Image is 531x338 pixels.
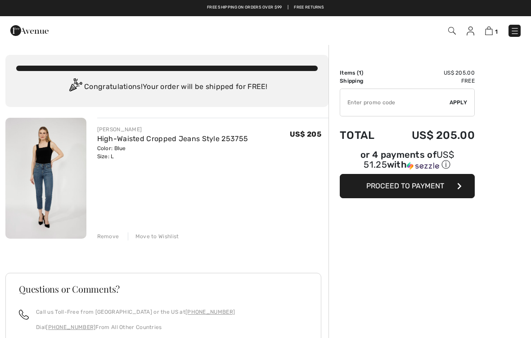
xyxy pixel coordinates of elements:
[485,25,498,36] a: 1
[366,182,444,190] span: Proceed to Payment
[290,130,321,138] span: US$ 205
[359,70,361,76] span: 1
[407,162,439,170] img: Sezzle
[388,77,475,85] td: Free
[19,285,308,294] h3: Questions or Comments?
[364,149,454,170] span: US$ 51.25
[5,118,86,239] img: High-Waisted Cropped Jeans Style 253755
[340,77,388,85] td: Shipping
[97,125,248,133] div: [PERSON_NAME]
[510,27,519,36] img: Menu
[10,22,49,40] img: 1ère Avenue
[340,151,475,171] div: or 4 payments of with
[388,69,475,77] td: US$ 205.00
[97,144,248,160] div: Color: Blue Size: L
[388,120,475,151] td: US$ 205.00
[16,78,318,96] div: Congratulations! Your order will be shipped for FREE!
[288,4,288,11] span: |
[294,4,324,11] a: Free Returns
[340,120,388,151] td: Total
[36,308,235,316] p: Call us Toll-Free from [GEOGRAPHIC_DATA] or the US at
[485,27,493,35] img: Shopping Bag
[10,26,49,34] a: 1ère Avenue
[467,27,474,36] img: My Info
[36,323,235,331] p: Dial From All Other Countries
[207,4,282,11] a: Free shipping on orders over $99
[340,174,475,198] button: Proceed to Payment
[340,69,388,77] td: Items ( )
[340,89,450,116] input: Promo code
[97,134,248,143] a: High-Waisted Cropped Jeans Style 253755
[66,78,84,96] img: Congratulation2.svg
[128,232,179,240] div: Move to Wishlist
[185,309,235,315] a: [PHONE_NUMBER]
[495,28,498,35] span: 1
[97,232,119,240] div: Remove
[340,151,475,174] div: or 4 payments ofUS$ 51.25withSezzle Click to learn more about Sezzle
[450,98,468,107] span: Apply
[19,310,29,320] img: call
[448,27,456,35] img: Search
[46,324,95,330] a: [PHONE_NUMBER]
